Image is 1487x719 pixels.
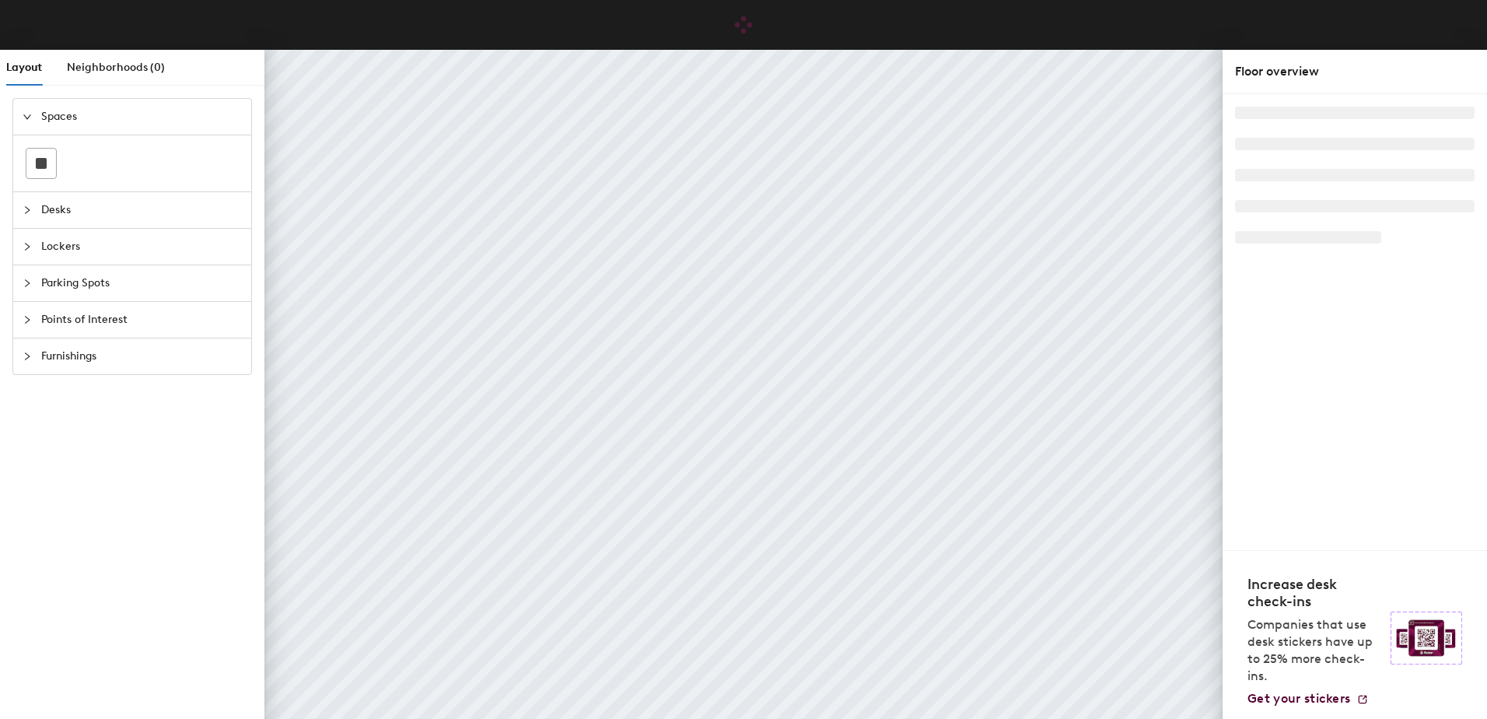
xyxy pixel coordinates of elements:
[41,265,242,301] span: Parking Spots
[1247,576,1381,610] h4: Increase desk check-ins
[1247,616,1381,685] p: Companies that use desk stickers have up to 25% more check-ins.
[41,338,242,374] span: Furnishings
[23,242,32,251] span: collapsed
[1247,691,1350,706] span: Get your stickers
[23,352,32,361] span: collapsed
[41,302,242,338] span: Points of Interest
[1247,691,1369,707] a: Get your stickers
[41,229,242,265] span: Lockers
[23,315,32,324] span: collapsed
[41,99,242,135] span: Spaces
[41,192,242,228] span: Desks
[23,112,32,121] span: expanded
[1235,62,1475,81] div: Floor overview
[67,61,165,74] span: Neighborhoods (0)
[1391,612,1462,665] img: Sticker logo
[6,61,42,74] span: Layout
[23,205,32,215] span: collapsed
[23,279,32,288] span: collapsed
